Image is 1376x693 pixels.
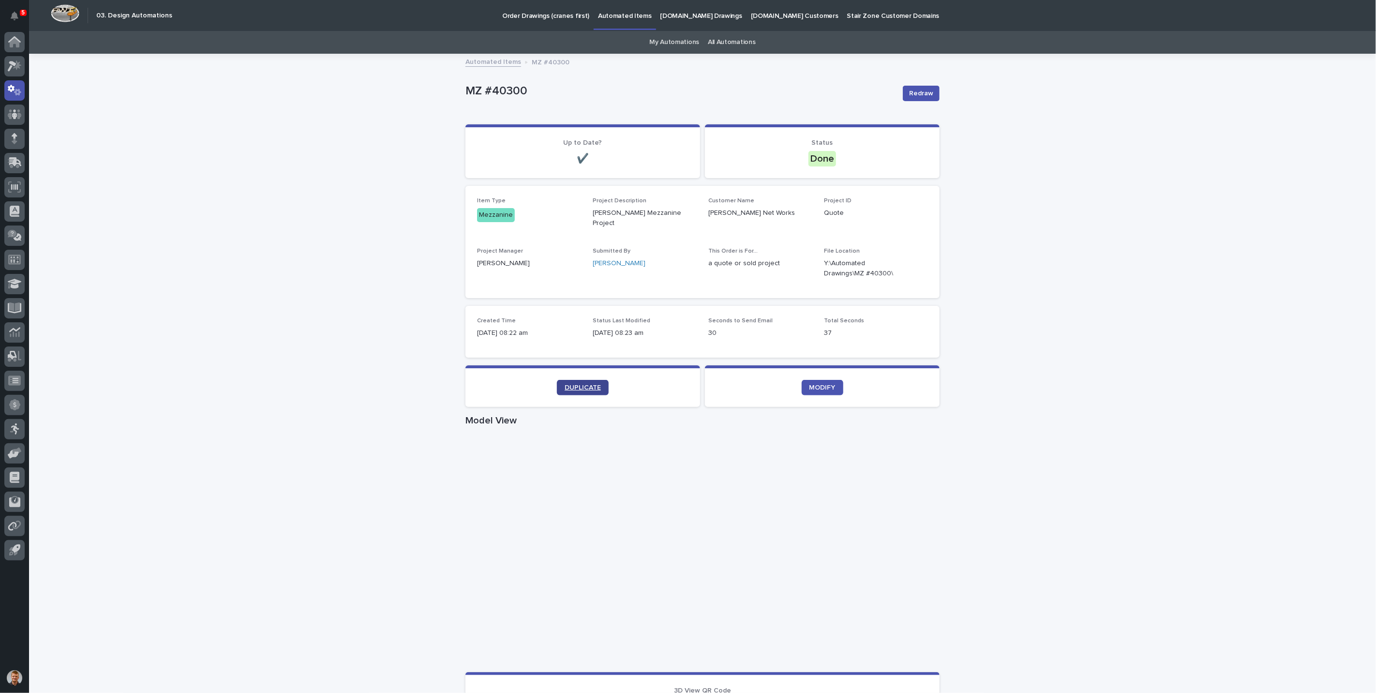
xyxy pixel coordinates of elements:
[708,31,755,54] a: All Automations
[708,318,773,324] span: Seconds to Send Email
[12,12,25,27] div: Notifications5
[564,139,602,146] span: Up to Date?
[477,318,516,324] span: Created Time
[909,89,933,98] span: Redraw
[708,258,812,269] p: a quote or sold project
[824,318,864,324] span: Total Seconds
[477,248,523,254] span: Project Manager
[477,328,581,338] p: [DATE] 08:22 am
[477,208,515,222] div: Mezzanine
[477,153,688,165] p: ✔️
[593,208,697,228] p: [PERSON_NAME] Mezzanine Project
[824,328,928,338] p: 37
[708,198,754,204] span: Customer Name
[802,380,843,395] a: MODIFY
[477,258,581,269] p: [PERSON_NAME]
[465,430,940,672] iframe: Model View
[824,258,905,279] : Y:\Automated Drawings\MZ #40300\
[593,258,645,269] a: [PERSON_NAME]
[465,84,895,98] p: MZ #40300
[593,318,650,324] span: Status Last Modified
[477,198,506,204] span: Item Type
[824,198,852,204] span: Project ID
[809,384,836,391] span: MODIFY
[824,208,928,218] p: Quote
[557,380,609,395] a: DUPLICATE
[593,328,697,338] p: [DATE] 08:23 am
[96,12,172,20] h2: 03. Design Automations
[649,31,699,54] a: My Automations
[51,4,79,22] img: Workspace Logo
[593,198,646,204] span: Project Description
[4,668,25,688] button: users-avatar
[812,139,833,146] span: Status
[708,328,812,338] p: 30
[708,208,812,218] p: [PERSON_NAME] Net Works
[593,248,630,254] span: Submitted By
[808,151,836,166] div: Done
[465,415,940,426] h1: Model View
[708,248,758,254] span: This Order is For...
[21,9,25,16] p: 5
[565,384,601,391] span: DUPLICATE
[532,56,569,67] p: MZ #40300
[465,56,521,67] a: Automated Items
[903,86,940,101] button: Redraw
[824,248,860,254] span: File Location
[4,6,25,26] button: Notifications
